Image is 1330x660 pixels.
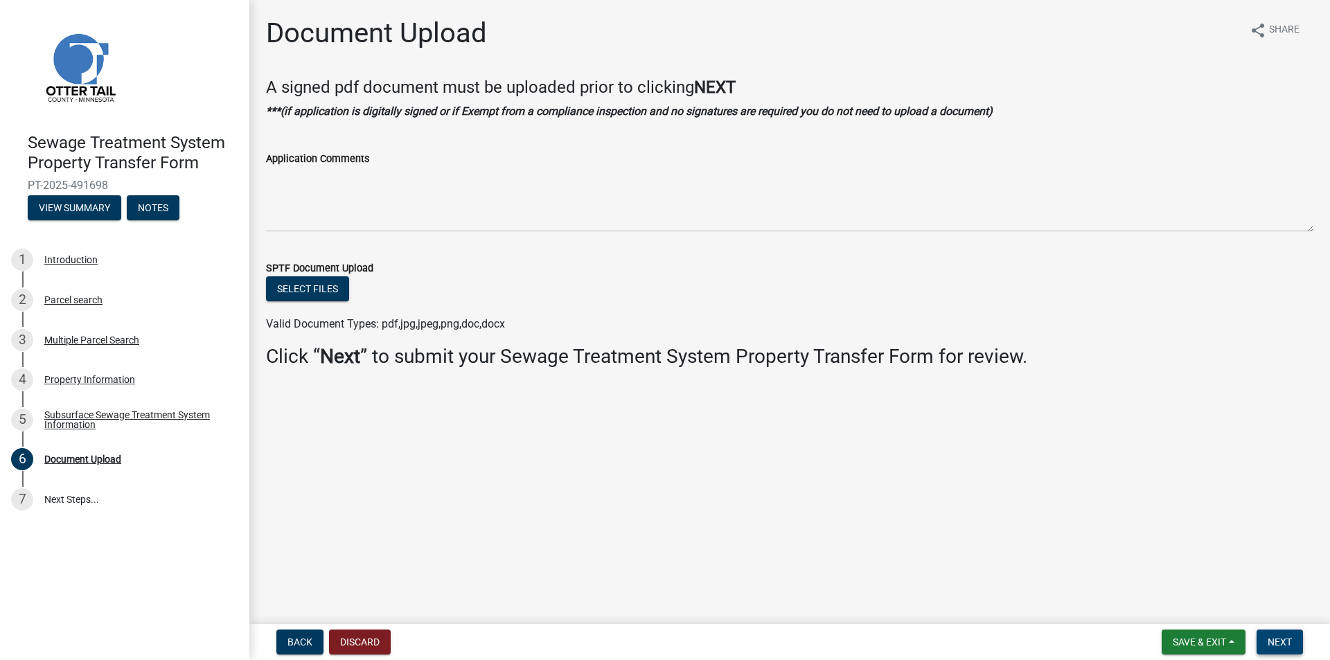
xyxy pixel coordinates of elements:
[1173,636,1226,648] span: Save & Exit
[44,410,227,429] div: Subsurface Sewage Treatment System Information
[11,448,33,470] div: 6
[127,203,179,214] wm-modal-confirm: Notes
[276,630,323,654] button: Back
[1239,17,1311,44] button: shareShare
[44,295,103,305] div: Parcel search
[28,15,132,118] img: Otter Tail County, Minnesota
[266,276,349,301] button: Select files
[11,368,33,391] div: 4
[28,195,121,220] button: View Summary
[11,329,33,351] div: 3
[28,133,238,173] h4: Sewage Treatment System Property Transfer Form
[266,78,1313,98] h4: A signed pdf document must be uploaded prior to clicking
[11,249,33,271] div: 1
[44,335,139,345] div: Multiple Parcel Search
[266,345,1313,368] h3: Click “ ” to submit your Sewage Treatment System Property Transfer Form for review.
[11,488,33,510] div: 7
[266,154,369,164] label: Application Comments
[44,454,121,464] div: Document Upload
[1257,630,1303,654] button: Next
[1162,630,1245,654] button: Save & Exit
[266,105,993,118] strong: ***(if application is digitally signed or if Exempt from a compliance inspection and no signature...
[287,636,312,648] span: Back
[694,78,736,97] strong: NEXT
[44,255,98,265] div: Introduction
[320,345,360,368] strong: Next
[266,17,487,50] h1: Document Upload
[28,179,222,192] span: PT-2025-491698
[266,264,373,274] label: SPTF Document Upload
[44,375,135,384] div: Property Information
[1250,22,1266,39] i: share
[28,203,121,214] wm-modal-confirm: Summary
[1268,636,1292,648] span: Next
[329,630,391,654] button: Discard
[11,289,33,311] div: 2
[11,409,33,431] div: 5
[127,195,179,220] button: Notes
[1269,22,1300,39] span: Share
[266,317,505,330] span: Valid Document Types: pdf,jpg,jpeg,png,doc,docx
